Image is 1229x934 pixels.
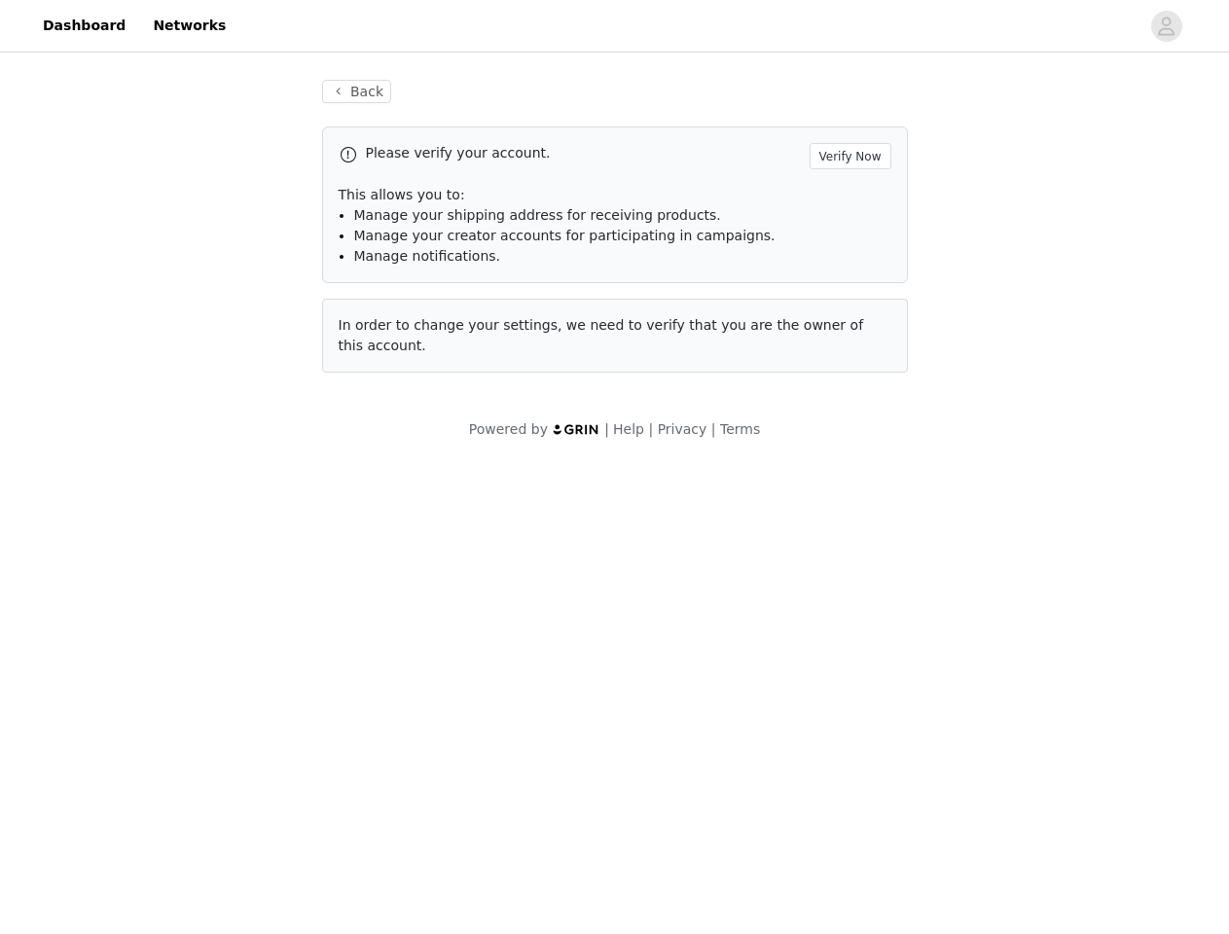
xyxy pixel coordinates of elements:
[31,4,137,48] a: Dashboard
[354,248,501,264] span: Manage notifications.
[552,423,600,436] img: logo
[469,421,548,437] span: Powered by
[613,421,644,437] a: Help
[810,143,891,169] button: Verify Now
[366,143,802,163] p: Please verify your account.
[322,80,392,103] button: Back
[648,421,653,437] span: |
[658,421,707,437] a: Privacy
[339,317,864,353] span: In order to change your settings, we need to verify that you are the owner of this account.
[354,228,776,243] span: Manage your creator accounts for participating in campaigns.
[711,421,716,437] span: |
[720,421,760,437] a: Terms
[1157,11,1175,42] div: avatar
[354,207,721,223] span: Manage your shipping address for receiving products.
[604,421,609,437] span: |
[141,4,237,48] a: Networks
[339,185,891,205] p: This allows you to:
